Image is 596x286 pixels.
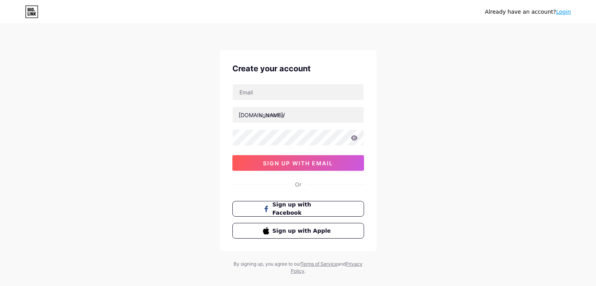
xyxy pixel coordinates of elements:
a: Login [556,9,571,15]
button: Sign up with Apple [232,223,364,239]
div: Create your account [232,63,364,74]
span: Sign up with Facebook [272,201,333,217]
input: Email [233,84,364,100]
div: By signing up, you agree to our and . [232,261,365,275]
a: Terms of Service [301,261,337,267]
span: Sign up with Apple [272,227,333,235]
div: [DOMAIN_NAME]/ [239,111,285,119]
div: Already have an account? [485,8,571,16]
div: Or [295,180,301,188]
button: sign up with email [232,155,364,171]
input: username [233,107,364,123]
button: Sign up with Facebook [232,201,364,217]
span: sign up with email [263,160,333,167]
